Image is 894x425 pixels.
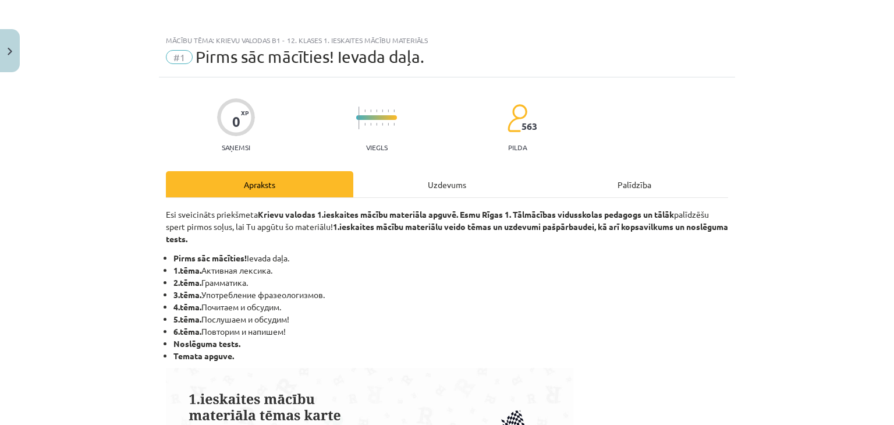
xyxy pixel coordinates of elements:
[521,121,537,132] span: 563
[173,265,201,275] b: 1.tēma.
[173,313,728,325] li: Послушаем и обсудим!
[353,171,541,197] div: Uzdevums
[173,302,201,312] b: 4.tēma.
[388,109,389,112] img: icon-short-line-57e1e144782c952c97e751825c79c345078a6d821885a25fce030b3d8c18986b.svg
[173,326,201,337] b: 6.tēma.
[217,143,255,151] p: Saņemsi
[393,109,395,112] img: icon-short-line-57e1e144782c952c97e751825c79c345078a6d821885a25fce030b3d8c18986b.svg
[166,36,728,44] div: Mācību tēma: Krievu valodas b1 - 12. klases 1. ieskaites mācību materiāls
[388,123,389,126] img: icon-short-line-57e1e144782c952c97e751825c79c345078a6d821885a25fce030b3d8c18986b.svg
[393,123,395,126] img: icon-short-line-57e1e144782c952c97e751825c79c345078a6d821885a25fce030b3d8c18986b.svg
[382,109,383,112] img: icon-short-line-57e1e144782c952c97e751825c79c345078a6d821885a25fce030b3d8c18986b.svg
[166,50,193,64] span: #1
[258,209,674,219] strong: Krievu valodas 1.ieskaites mācību materiāla apguvē. Esmu Rīgas 1. Tālmācības vidusskolas pedagogs...
[166,208,728,245] p: Esi sveicināts priekšmeta palīdzēšu spert pirmos soļus, lai Tu apgūtu šo materiālu!
[173,338,240,349] b: Noslēguma tests.
[173,289,201,300] b: 3.tēma.
[232,114,240,130] div: 0
[173,277,728,289] li: Грамматика.
[370,123,371,126] img: icon-short-line-57e1e144782c952c97e751825c79c345078a6d821885a25fce030b3d8c18986b.svg
[173,277,201,288] b: 2.tēma.
[166,171,353,197] div: Apraksts
[364,123,366,126] img: icon-short-line-57e1e144782c952c97e751825c79c345078a6d821885a25fce030b3d8c18986b.svg
[173,301,728,313] li: Почитаем и обсудим.
[196,47,424,66] span: Pirms sāc mācīties! Ievada daļa.
[173,325,728,338] li: Повторим и напишем!
[364,109,366,112] img: icon-short-line-57e1e144782c952c97e751825c79c345078a6d821885a25fce030b3d8c18986b.svg
[376,109,377,112] img: icon-short-line-57e1e144782c952c97e751825c79c345078a6d821885a25fce030b3d8c18986b.svg
[541,171,728,197] div: Palīdzība
[370,109,371,112] img: icon-short-line-57e1e144782c952c97e751825c79c345078a6d821885a25fce030b3d8c18986b.svg
[241,109,249,116] span: XP
[366,143,388,151] p: Viegls
[166,221,728,244] strong: 1.ieskaites mācību materiālu veido tēmas un uzdevumi pašpārbaudei, kā arī kopsavilkums un noslēgu...
[173,252,728,264] li: Ievada daļa.
[359,107,360,129] img: icon-long-line-d9ea69661e0d244f92f715978eff75569469978d946b2353a9bb055b3ed8787d.svg
[173,289,728,301] li: Употребление фразеологизмов.
[173,253,247,263] b: Pirms sāc mācīties!
[173,264,728,277] li: Активная лексика.
[173,314,201,324] b: 5.tēma.
[8,48,12,55] img: icon-close-lesson-0947bae3869378f0d4975bcd49f059093ad1ed9edebbc8119c70593378902aed.svg
[173,350,234,361] b: Temata apguve.
[507,104,527,133] img: students-c634bb4e5e11cddfef0936a35e636f08e4e9abd3cc4e673bd6f9a4125e45ecb1.svg
[508,143,527,151] p: pilda
[376,123,377,126] img: icon-short-line-57e1e144782c952c97e751825c79c345078a6d821885a25fce030b3d8c18986b.svg
[382,123,383,126] img: icon-short-line-57e1e144782c952c97e751825c79c345078a6d821885a25fce030b3d8c18986b.svg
